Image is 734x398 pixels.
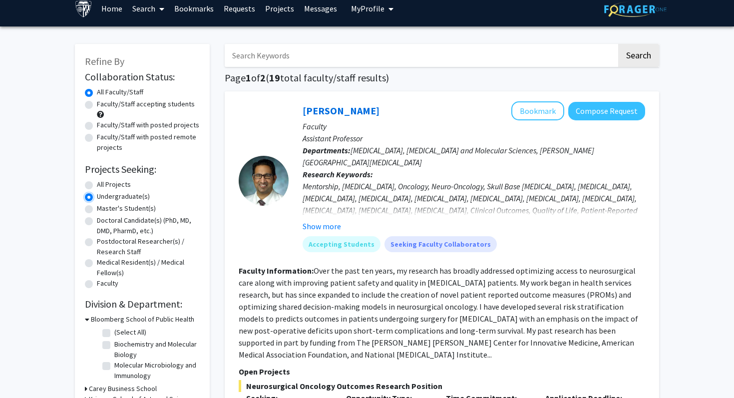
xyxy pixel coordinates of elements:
h2: Collaboration Status: [85,71,200,83]
span: 19 [269,71,280,84]
label: Molecular Microbiology and Immunology [114,360,197,381]
p: Faculty [303,120,645,132]
mat-chip: Seeking Faculty Collaborators [384,236,497,252]
label: Doctoral Candidate(s) (PhD, MD, DMD, PharmD, etc.) [97,215,200,236]
button: Search [618,44,659,67]
span: My Profile [351,3,384,13]
label: Undergraduate(s) [97,191,150,202]
span: Neurosurgical Oncology Outcomes Research Position [239,380,645,392]
label: Faculty [97,278,118,289]
span: [MEDICAL_DATA], [MEDICAL_DATA] and Molecular Sciences, [PERSON_NAME][GEOGRAPHIC_DATA][MEDICAL_DATA] [303,145,594,167]
label: Medical Resident(s) / Medical Fellow(s) [97,257,200,278]
b: Departments: [303,145,351,155]
div: Mentorship, [MEDICAL_DATA], Oncology, Neuro-Oncology, Skull Base [MEDICAL_DATA], [MEDICAL_DATA], ... [303,180,645,252]
b: Faculty Information: [239,266,314,276]
button: Show more [303,220,341,232]
p: Open Projects [239,366,645,378]
h2: Projects Seeking: [85,163,200,175]
input: Search Keywords [225,44,617,67]
label: All Projects [97,179,131,190]
span: 1 [246,71,251,84]
label: Faculty/Staff with posted projects [97,120,199,130]
b: Research Keywords: [303,169,373,179]
iframe: Chat [7,353,42,391]
a: [PERSON_NAME] [303,104,379,117]
label: (Select All) [114,327,146,338]
label: Postdoctoral Researcher(s) / Research Staff [97,236,200,257]
fg-read-more: Over the past ten years, my research has broadly addressed optimizing access to neurosurgical car... [239,266,638,360]
p: Assistant Professor [303,132,645,144]
label: Biochemistry and Molecular Biology [114,339,197,360]
h1: Page of ( total faculty/staff results) [225,72,659,84]
h2: Division & Department: [85,298,200,310]
label: Faculty/Staff with posted remote projects [97,132,200,153]
span: Refine By [85,55,124,67]
h3: Carey Business School [89,384,157,394]
label: Faculty/Staff accepting students [97,99,195,109]
span: 2 [260,71,266,84]
label: Master's Student(s) [97,203,156,214]
img: ForagerOne Logo [604,1,667,17]
button: Compose Request to Raj Mukherjee [568,102,645,120]
label: All Faculty/Staff [97,87,143,97]
h3: Bloomberg School of Public Health [91,314,194,325]
button: Add Raj Mukherjee to Bookmarks [511,101,564,120]
mat-chip: Accepting Students [303,236,380,252]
